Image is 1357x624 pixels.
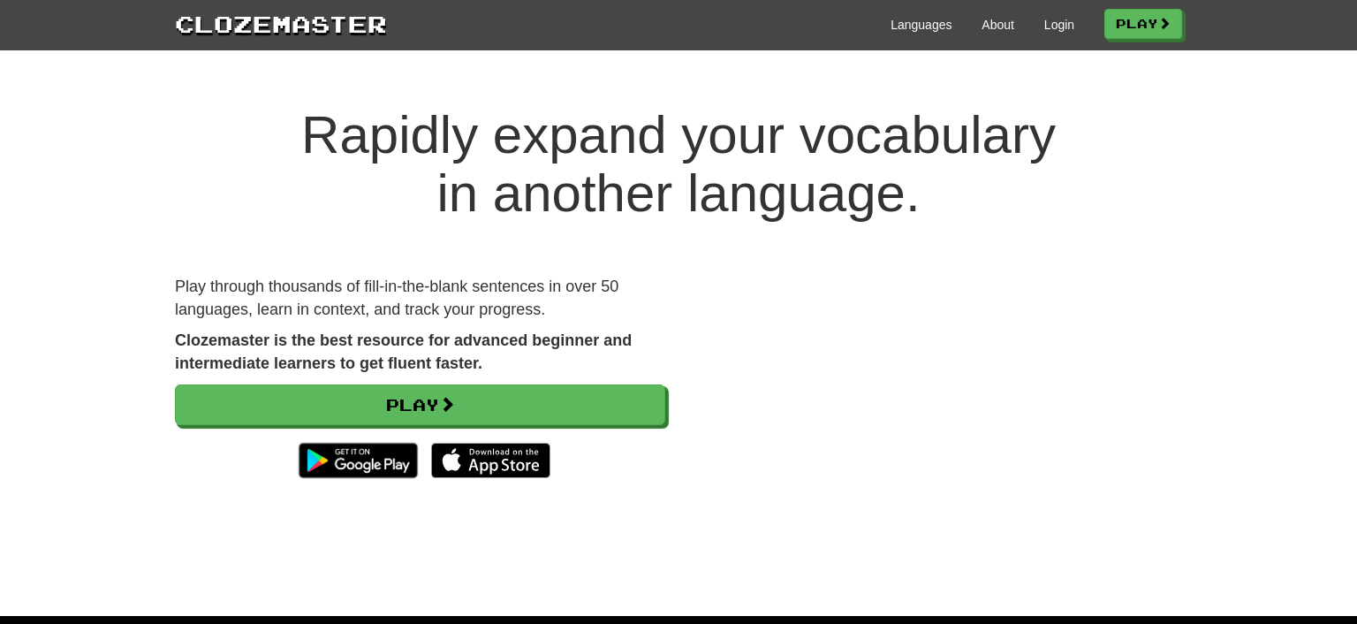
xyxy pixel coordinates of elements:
[982,16,1014,34] a: About
[431,443,550,478] img: Download_on_the_App_Store_Badge_US-UK_135x40-25178aeef6eb6b83b96f5f2d004eda3bffbb37122de64afbaef7...
[175,7,387,40] a: Clozemaster
[891,16,951,34] a: Languages
[290,434,427,487] img: Get it on Google Play
[1044,16,1074,34] a: Login
[175,276,665,321] p: Play through thousands of fill-in-the-blank sentences in over 50 languages, learn in context, and...
[1104,9,1182,39] a: Play
[175,331,632,372] strong: Clozemaster is the best resource for advanced beginner and intermediate learners to get fluent fa...
[175,384,665,425] a: Play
